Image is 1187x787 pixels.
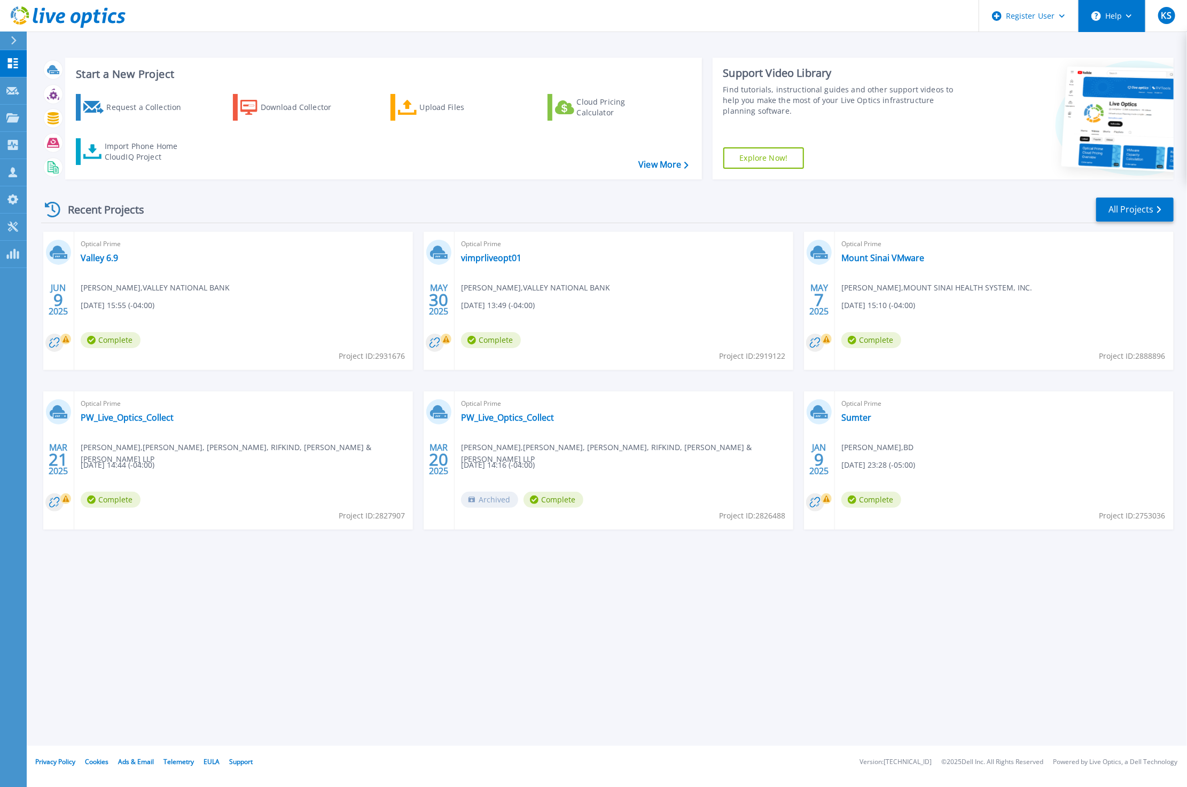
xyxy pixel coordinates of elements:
[461,492,518,508] span: Archived
[461,412,554,423] a: PW_Live_Optics_Collect
[1161,11,1172,20] span: KS
[105,141,188,162] div: Import Phone Home CloudIQ Project
[841,442,913,453] span: [PERSON_NAME] , BD
[461,238,787,250] span: Optical Prime
[1099,510,1166,522] span: Project ID: 2753036
[261,97,346,118] div: Download Collector
[339,350,405,362] span: Project ID: 2931676
[81,253,118,263] a: Valley 6.9
[841,459,915,471] span: [DATE] 23:28 (-05:00)
[233,94,352,121] a: Download Collector
[81,238,407,250] span: Optical Prime
[461,300,535,311] span: [DATE] 13:49 (-04:00)
[41,196,159,223] div: Recent Projects
[809,280,829,319] div: MAY 2025
[106,97,192,118] div: Request a Collection
[391,94,510,121] a: Upload Files
[49,455,68,464] span: 21
[81,442,413,465] span: [PERSON_NAME] , [PERSON_NAME], [PERSON_NAME], RIFKIND, [PERSON_NAME] & [PERSON_NAME] LLP
[1096,198,1174,222] a: All Projects
[841,253,924,263] a: Mount Sinai VMware
[118,757,154,766] a: Ads & Email
[841,398,1167,410] span: Optical Prime
[35,757,75,766] a: Privacy Policy
[723,147,805,169] a: Explore Now!
[81,459,154,471] span: [DATE] 14:44 (-04:00)
[53,295,63,304] span: 9
[48,440,68,479] div: MAR 2025
[81,492,140,508] span: Complete
[48,280,68,319] div: JUN 2025
[461,253,521,263] a: vimprliveopt01
[719,510,785,522] span: Project ID: 2826488
[461,398,787,410] span: Optical Prime
[81,332,140,348] span: Complete
[841,412,871,423] a: Sumter
[841,300,915,311] span: [DATE] 15:10 (-04:00)
[841,282,1033,294] span: [PERSON_NAME] , MOUNT SINAI HEALTH SYSTEM, INC.
[461,282,610,294] span: [PERSON_NAME] , VALLEY NATIONAL BANK
[723,66,960,80] div: Support Video Library
[638,160,688,170] a: View More
[814,295,824,304] span: 7
[76,94,195,121] a: Request a Collection
[461,332,521,348] span: Complete
[941,759,1043,766] li: © 2025 Dell Inc. All Rights Reserved
[548,94,667,121] a: Cloud Pricing Calculator
[428,280,449,319] div: MAY 2025
[429,455,448,464] span: 20
[723,84,960,116] div: Find tutorials, instructional guides and other support videos to help you make the most of your L...
[577,97,662,118] div: Cloud Pricing Calculator
[85,757,108,766] a: Cookies
[428,440,449,479] div: MAR 2025
[1099,350,1166,362] span: Project ID: 2888896
[429,295,448,304] span: 30
[814,455,824,464] span: 9
[81,412,174,423] a: PW_Live_Optics_Collect
[841,238,1167,250] span: Optical Prime
[229,757,253,766] a: Support
[1053,759,1177,766] li: Powered by Live Optics, a Dell Technology
[809,440,829,479] div: JAN 2025
[81,300,154,311] span: [DATE] 15:55 (-04:00)
[81,398,407,410] span: Optical Prime
[841,492,901,508] span: Complete
[841,332,901,348] span: Complete
[81,282,230,294] span: [PERSON_NAME] , VALLEY NATIONAL BANK
[204,757,220,766] a: EULA
[461,442,793,465] span: [PERSON_NAME] , [PERSON_NAME], [PERSON_NAME], RIFKIND, [PERSON_NAME] & [PERSON_NAME] LLP
[524,492,583,508] span: Complete
[719,350,785,362] span: Project ID: 2919122
[76,68,688,80] h3: Start a New Project
[163,757,194,766] a: Telemetry
[461,459,535,471] span: [DATE] 14:16 (-04:00)
[860,759,932,766] li: Version: [TECHNICAL_ID]
[339,510,405,522] span: Project ID: 2827907
[420,97,505,118] div: Upload Files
